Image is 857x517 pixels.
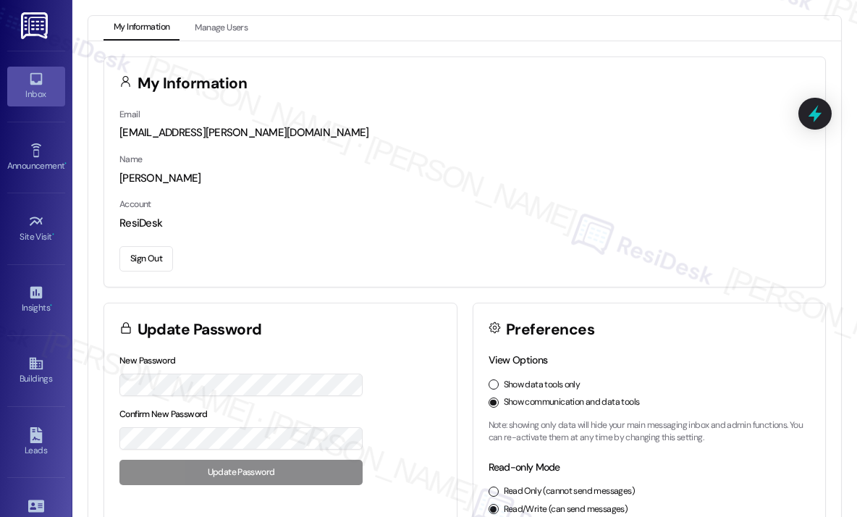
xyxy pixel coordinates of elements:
[119,109,140,120] label: Email
[119,125,810,140] div: [EMAIL_ADDRESS][PERSON_NAME][DOMAIN_NAME]
[52,230,54,240] span: •
[119,246,173,272] button: Sign Out
[119,171,810,186] div: [PERSON_NAME]
[7,423,65,462] a: Leads
[64,159,67,169] span: •
[489,353,548,366] label: View Options
[119,154,143,165] label: Name
[506,322,594,337] h3: Preferences
[119,355,176,366] label: New Password
[504,396,640,409] label: Show communication and data tools
[119,198,151,210] label: Account
[489,461,560,474] label: Read-only Mode
[138,322,262,337] h3: Update Password
[504,485,635,498] label: Read Only (cannot send messages)
[489,419,811,445] p: Note: showing only data will hide your main messaging inbox and admin functions. You can re-activ...
[21,12,51,39] img: ResiDesk Logo
[7,209,65,248] a: Site Visit •
[185,16,258,41] button: Manage Users
[7,280,65,319] a: Insights •
[119,216,810,231] div: ResiDesk
[104,16,180,41] button: My Information
[7,351,65,390] a: Buildings
[119,408,208,420] label: Confirm New Password
[504,379,581,392] label: Show data tools only
[138,76,248,91] h3: My Information
[504,503,628,516] label: Read/Write (can send messages)
[7,67,65,106] a: Inbox
[50,300,52,311] span: •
